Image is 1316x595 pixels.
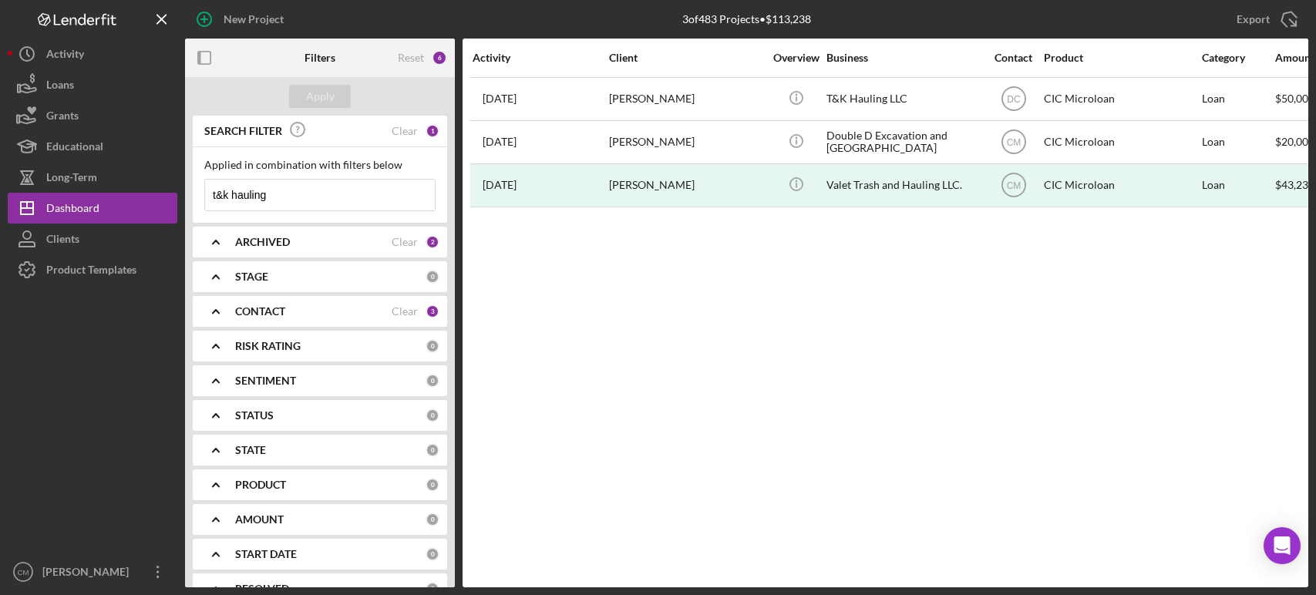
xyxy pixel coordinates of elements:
[46,39,84,73] div: Activity
[235,548,297,560] b: START DATE
[426,235,439,249] div: 2
[306,85,335,108] div: Apply
[426,304,439,318] div: 3
[682,13,811,25] div: 3 of 483 Projects • $113,238
[392,236,418,248] div: Clear
[826,52,981,64] div: Business
[204,159,436,171] div: Applied in combination with filters below
[46,193,99,227] div: Dashboard
[235,305,285,318] b: CONTACT
[609,52,763,64] div: Client
[426,408,439,422] div: 0
[826,79,981,119] div: T&K Hauling LLC
[426,547,439,561] div: 0
[1007,94,1021,105] text: DC
[1044,52,1198,64] div: Product
[392,305,418,318] div: Clear
[609,122,763,163] div: [PERSON_NAME]
[8,100,177,131] button: Grants
[46,69,74,104] div: Loans
[426,339,439,353] div: 0
[8,69,177,100] button: Loans
[46,162,97,197] div: Long-Term
[235,513,284,526] b: AMOUNT
[235,340,301,352] b: RISK RATING
[984,52,1042,64] div: Contact
[432,50,447,66] div: 6
[235,375,296,387] b: SENTIMENT
[8,162,177,193] button: Long-Term
[1202,122,1274,163] div: Loan
[235,409,274,422] b: STATUS
[235,444,266,456] b: STATE
[18,568,29,577] text: CM
[235,236,290,248] b: ARCHIVED
[398,52,424,64] div: Reset
[1264,527,1301,564] div: Open Intercom Messenger
[185,4,299,35] button: New Project
[1006,180,1021,191] text: CM
[483,92,517,105] time: 2025-07-16 14:18
[426,374,439,388] div: 0
[8,254,177,285] button: Product Templates
[204,125,282,137] b: SEARCH FILTER
[1237,4,1270,35] div: Export
[1006,137,1021,148] text: CM
[426,270,439,284] div: 0
[1044,122,1198,163] div: CIC Microloan
[426,443,439,457] div: 0
[8,39,177,69] button: Activity
[235,583,289,595] b: RESOLVED
[426,124,439,138] div: 1
[235,479,286,491] b: PRODUCT
[224,4,284,35] div: New Project
[609,79,763,119] div: [PERSON_NAME]
[8,193,177,224] button: Dashboard
[1202,79,1274,119] div: Loan
[235,271,268,283] b: STAGE
[1044,79,1198,119] div: CIC Microloan
[1202,165,1274,206] div: Loan
[1221,4,1308,35] button: Export
[826,122,981,163] div: Double D Excavation and [GEOGRAPHIC_DATA]
[483,179,517,191] time: 2022-04-12 01:56
[392,125,418,137] div: Clear
[767,52,825,64] div: Overview
[289,85,351,108] button: Apply
[426,478,439,492] div: 0
[1202,52,1274,64] div: Category
[426,513,439,526] div: 0
[39,556,139,591] div: [PERSON_NAME]
[305,52,335,64] b: Filters
[46,224,79,258] div: Clients
[8,224,177,254] button: Clients
[609,165,763,206] div: [PERSON_NAME]
[8,556,177,587] button: CM[PERSON_NAME]
[1044,165,1198,206] div: CIC Microloan
[46,131,103,166] div: Educational
[46,254,136,289] div: Product Templates
[826,165,981,206] div: Valet Trash and Hauling LLC.
[46,100,79,135] div: Grants
[483,136,517,148] time: 2025-02-03 16:09
[8,131,177,162] button: Educational
[473,52,608,64] div: Activity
